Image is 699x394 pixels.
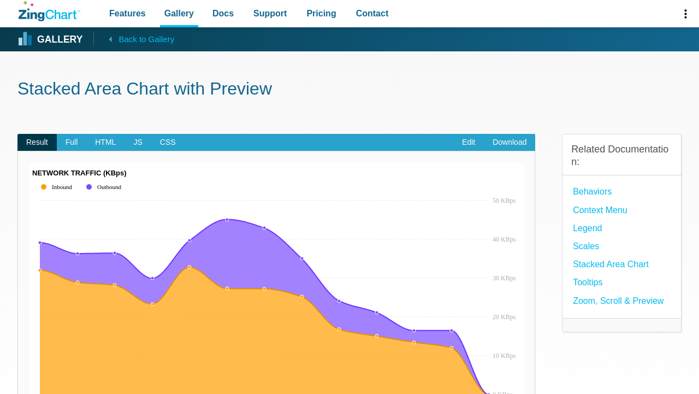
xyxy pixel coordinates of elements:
span: CSS [151,134,185,151]
span: Result [17,134,57,151]
span: Gallery [164,6,194,21]
strong: Gallery [37,35,82,45]
a: Legend [573,221,602,236]
span: Features [109,6,146,21]
a: Scales [573,239,599,254]
span: Docs [212,6,234,21]
h1: Stacked Area Chart with Preview [17,78,682,102]
a: ZingChart Logo. Click to return to the homepage [19,1,80,21]
a: Zoom, Scroll & Preview [573,293,664,308]
span: HTML [86,134,125,151]
span: Back to Gallery [119,32,174,46]
span: Contact [356,6,389,21]
a: Context Menu [573,203,627,217]
a: Tooltips [573,275,602,290]
a: Behaviors [573,184,612,199]
span: Pricing [306,6,336,21]
h3: Related Documentation: [571,143,672,169]
span: Support [253,6,287,21]
a: Edit [453,134,484,151]
span: JS [125,134,151,151]
a: Back to Gallery [93,31,174,46]
a: Stacked Area Chart [573,257,649,272]
a: Gallery [19,31,82,48]
span: Full [57,134,87,151]
a: Download [484,134,535,151]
